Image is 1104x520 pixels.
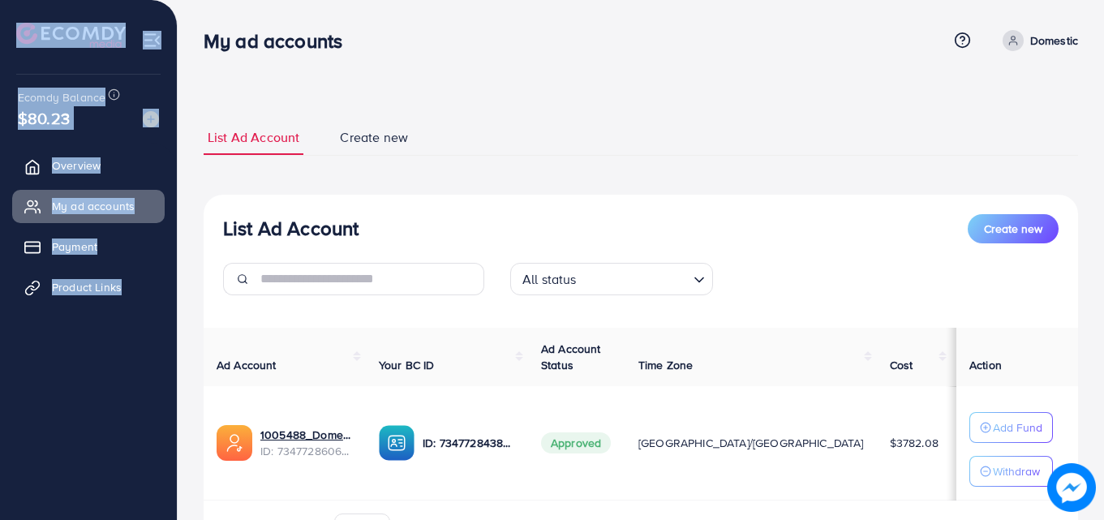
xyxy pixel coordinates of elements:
[260,427,353,460] div: <span class='underline'>1005488_Domesticcc_1710776396283</span></br>7347728606426251265
[968,214,1059,243] button: Create new
[52,279,122,295] span: Product Links
[52,239,97,255] span: Payment
[519,268,580,291] span: All status
[217,357,277,373] span: Ad Account
[52,198,135,214] span: My ad accounts
[18,106,70,130] span: $80.23
[541,432,611,453] span: Approved
[993,418,1042,437] p: Add Fund
[984,221,1042,237] span: Create new
[260,443,353,459] span: ID: 7347728606426251265
[12,230,165,263] a: Payment
[1030,31,1078,50] p: Domestic
[260,427,353,443] a: 1005488_Domesticcc_1710776396283
[582,264,687,291] input: Search for option
[16,23,126,48] img: logo
[12,190,165,222] a: My ad accounts
[12,271,165,303] a: Product Links
[638,357,693,373] span: Time Zone
[52,157,101,174] span: Overview
[12,149,165,182] a: Overview
[340,128,408,147] span: Create new
[143,31,161,49] img: menu
[993,462,1040,481] p: Withdraw
[143,111,159,127] img: image
[638,435,864,451] span: [GEOGRAPHIC_DATA]/[GEOGRAPHIC_DATA]
[969,456,1053,487] button: Withdraw
[996,30,1078,51] a: Domestic
[223,217,359,240] h3: List Ad Account
[969,357,1002,373] span: Action
[541,341,601,373] span: Ad Account Status
[217,425,252,461] img: ic-ads-acc.e4c84228.svg
[208,128,299,147] span: List Ad Account
[510,263,713,295] div: Search for option
[379,357,435,373] span: Your BC ID
[18,89,105,105] span: Ecomdy Balance
[890,435,939,451] span: $3782.08
[969,412,1053,443] button: Add Fund
[423,433,515,453] p: ID: 7347728438985424897
[204,29,355,53] h3: My ad accounts
[379,425,415,461] img: ic-ba-acc.ded83a64.svg
[890,357,913,373] span: Cost
[1047,463,1096,512] img: image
